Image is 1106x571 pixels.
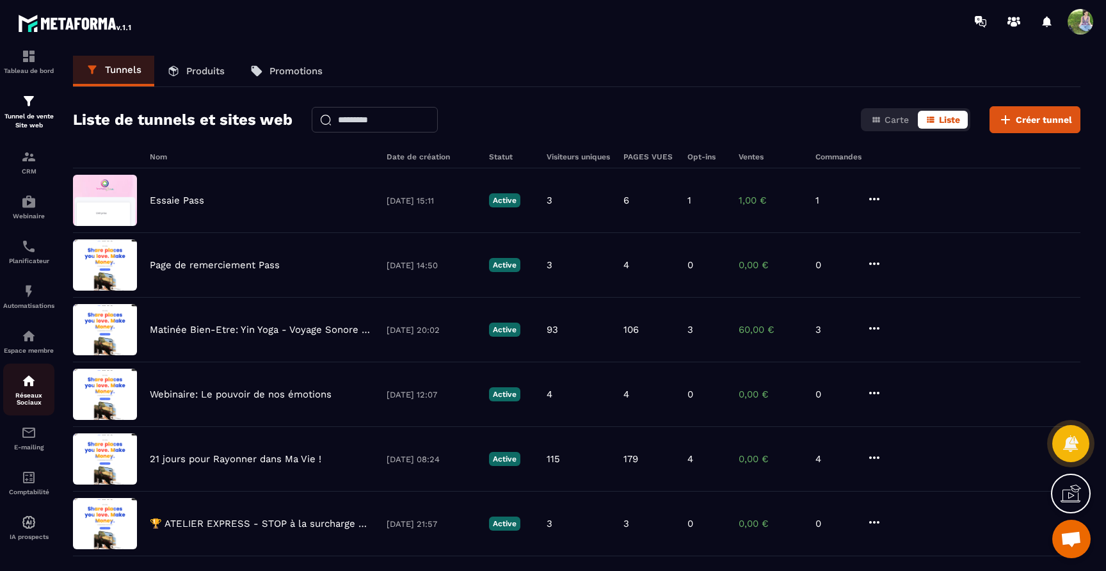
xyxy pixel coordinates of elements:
[21,373,36,389] img: social-network
[3,302,54,309] p: Automatisations
[547,389,552,400] p: 4
[73,304,137,355] img: image
[863,111,917,129] button: Carte
[815,389,854,400] p: 0
[918,111,968,129] button: Liste
[623,518,629,529] p: 3
[687,389,693,400] p: 0
[21,284,36,299] img: automations
[21,93,36,109] img: formation
[21,328,36,344] img: automations
[489,193,520,207] p: Active
[150,324,374,335] p: Matinée Bien-Etre: Yin Yoga - Voyage Sonore - Méditation Spéciale Solstice d'été
[3,168,54,175] p: CRM
[150,389,332,400] p: Webinaire: Le pouvoir de nos émotions
[885,115,909,125] span: Carte
[815,152,862,161] h6: Commandes
[547,195,552,206] p: 3
[489,387,520,401] p: Active
[186,65,225,77] p: Produits
[739,259,803,271] p: 0,00 €
[387,390,476,399] p: [DATE] 12:07
[150,152,374,161] h6: Nom
[387,196,476,205] p: [DATE] 15:11
[387,454,476,464] p: [DATE] 08:24
[21,470,36,485] img: accountant
[387,325,476,335] p: [DATE] 20:02
[73,56,154,86] a: Tunnels
[687,259,693,271] p: 0
[237,56,335,86] a: Promotions
[623,195,629,206] p: 6
[687,152,726,161] h6: Opt-ins
[739,453,803,465] p: 0,00 €
[73,369,137,420] img: image
[3,533,54,540] p: IA prospects
[3,67,54,74] p: Tableau de bord
[154,56,237,86] a: Produits
[387,261,476,270] p: [DATE] 14:50
[739,195,803,206] p: 1,00 €
[3,257,54,264] p: Planificateur
[623,324,639,335] p: 106
[73,239,137,291] img: image
[150,195,204,206] p: Essaie Pass
[21,149,36,165] img: formation
[1052,520,1091,558] div: Ouvrir le chat
[21,194,36,209] img: automations
[3,347,54,354] p: Espace membre
[21,515,36,530] img: automations
[623,389,629,400] p: 4
[623,152,675,161] h6: PAGES VUES
[3,229,54,274] a: schedulerschedulerPlanificateur
[815,195,854,206] p: 1
[547,152,611,161] h6: Visiteurs uniques
[150,453,321,465] p: 21 jours pour Rayonner dans Ma Vie !
[3,274,54,319] a: automationsautomationsAutomatisations
[3,415,54,460] a: emailemailE-mailing
[105,64,141,76] p: Tunnels
[73,433,137,485] img: image
[623,259,629,271] p: 4
[687,453,693,465] p: 4
[739,389,803,400] p: 0,00 €
[3,112,54,130] p: Tunnel de vente Site web
[687,518,693,529] p: 0
[3,392,54,406] p: Réseaux Sociaux
[547,518,552,529] p: 3
[547,259,552,271] p: 3
[489,323,520,337] p: Active
[489,258,520,272] p: Active
[3,319,54,364] a: automationsautomationsEspace membre
[739,518,803,529] p: 0,00 €
[3,364,54,415] a: social-networksocial-networkRéseaux Sociaux
[3,39,54,84] a: formationformationTableau de bord
[3,84,54,140] a: formationformationTunnel de vente Site web
[3,213,54,220] p: Webinaire
[687,324,693,335] p: 3
[990,106,1080,133] button: Créer tunnel
[21,49,36,64] img: formation
[3,460,54,505] a: accountantaccountantComptabilité
[3,140,54,184] a: formationformationCRM
[21,425,36,440] img: email
[815,259,854,271] p: 0
[73,498,137,549] img: image
[3,184,54,229] a: automationsautomationsWebinaire
[73,175,137,226] img: image
[547,324,558,335] p: 93
[687,195,691,206] p: 1
[18,12,133,35] img: logo
[815,453,854,465] p: 4
[3,488,54,495] p: Comptabilité
[815,324,854,335] p: 3
[150,259,280,271] p: Page de remerciement Pass
[489,452,520,466] p: Active
[547,453,560,465] p: 115
[489,152,534,161] h6: Statut
[3,444,54,451] p: E-mailing
[387,152,476,161] h6: Date de création
[387,519,476,529] p: [DATE] 21:57
[489,517,520,531] p: Active
[739,324,803,335] p: 60,00 €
